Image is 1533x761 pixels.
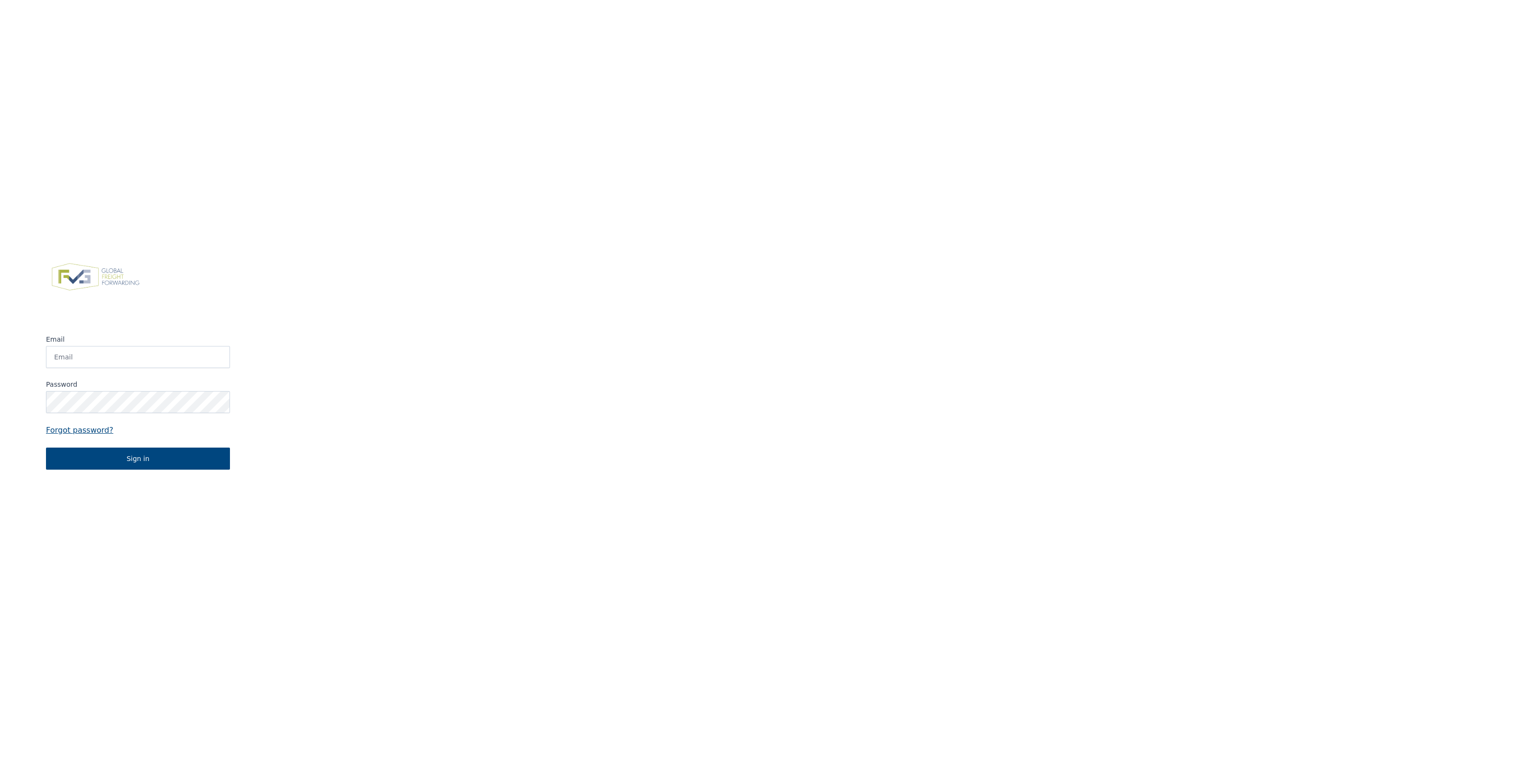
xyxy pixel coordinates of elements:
button: Sign in [46,448,230,470]
label: Email [46,334,230,344]
img: FVG - Global freight forwarding [46,258,145,296]
a: Forgot password? [46,425,230,436]
input: Email [46,346,230,368]
label: Password [46,380,230,389]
